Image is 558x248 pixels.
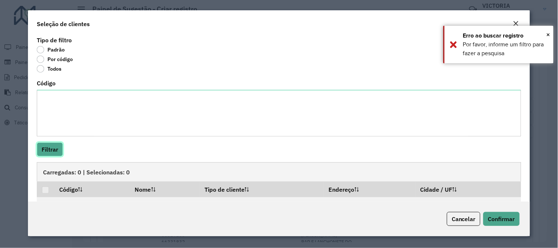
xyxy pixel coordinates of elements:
button: Close [547,29,550,40]
span: Cancelar [452,215,476,223]
h4: Seleção de clientes [37,20,90,28]
button: Cancelar [447,212,480,226]
th: Código [54,181,130,197]
div: Por favor, informe um filtro para fazer a pesquisa [463,40,548,58]
label: Padrão [37,46,65,53]
th: Nome [130,181,200,197]
label: Tipo de filtro [37,36,72,45]
button: Filtrar [37,142,63,156]
th: Endereço [324,181,415,197]
th: Tipo de cliente [200,181,324,197]
div: Erro ao buscar registro [463,31,548,40]
label: Por código [37,56,73,63]
label: Código [37,79,56,88]
th: Cidade / UF [415,181,521,197]
label: Todos [37,65,61,72]
div: Carregadas: 0 | Selecionadas: 0 [37,162,521,181]
span: Confirmar [488,215,515,223]
button: Confirmar [483,212,520,226]
em: Fechar [513,21,519,26]
span: × [547,31,550,39]
td: Nenhum registro encontrado [37,197,521,214]
button: Close [511,19,521,29]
